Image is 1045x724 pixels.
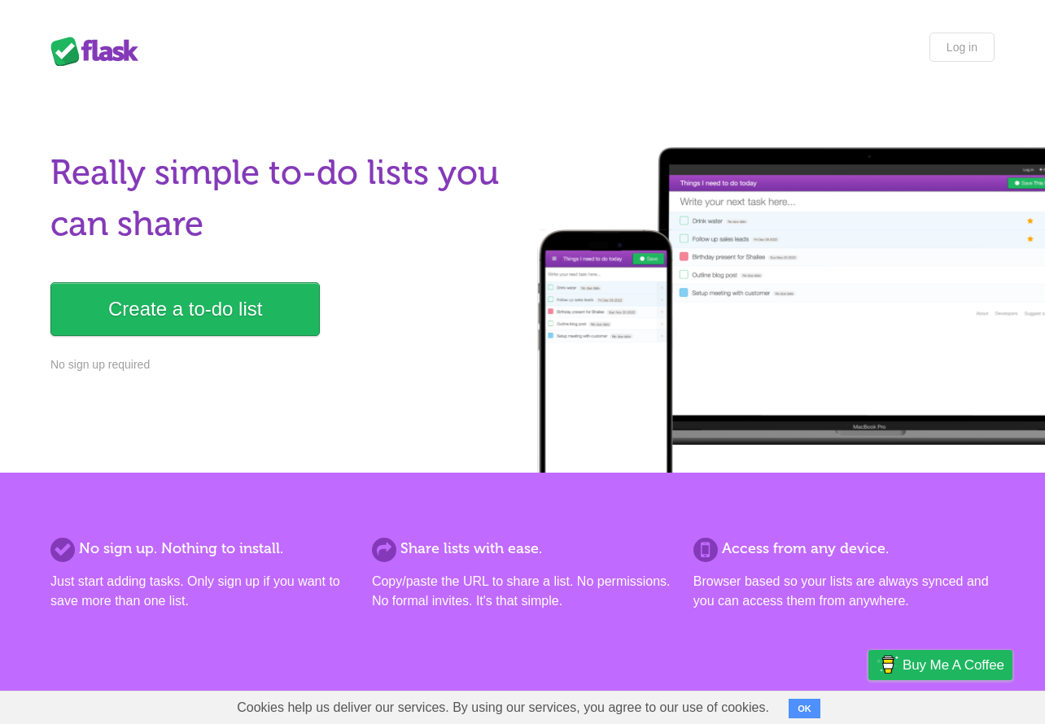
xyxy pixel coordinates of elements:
p: Browser based so your lists are always synced and you can access them from anywhere. [693,572,995,611]
button: OK [789,699,820,718]
p: Just start adding tasks. Only sign up if you want to save more than one list. [50,572,352,611]
p: Copy/paste the URL to share a list. No permissions. No formal invites. It's that simple. [372,572,673,611]
img: Buy me a coffee [877,651,899,678]
a: Log in [929,33,995,62]
a: Create a to-do list [50,282,320,336]
span: Buy me a coffee [903,651,1004,679]
span: Cookies help us deliver our services. By using our services, you agree to our use of cookies. [221,691,785,724]
h2: No sign up. Nothing to install. [50,538,352,560]
a: Buy me a coffee [868,650,1012,680]
h2: Access from any device. [693,538,995,560]
h1: Really simple to-do lists you can share [50,147,513,250]
div: Flask Lists [50,37,148,66]
p: No sign up required [50,356,513,373]
h2: Share lists with ease. [372,538,673,560]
